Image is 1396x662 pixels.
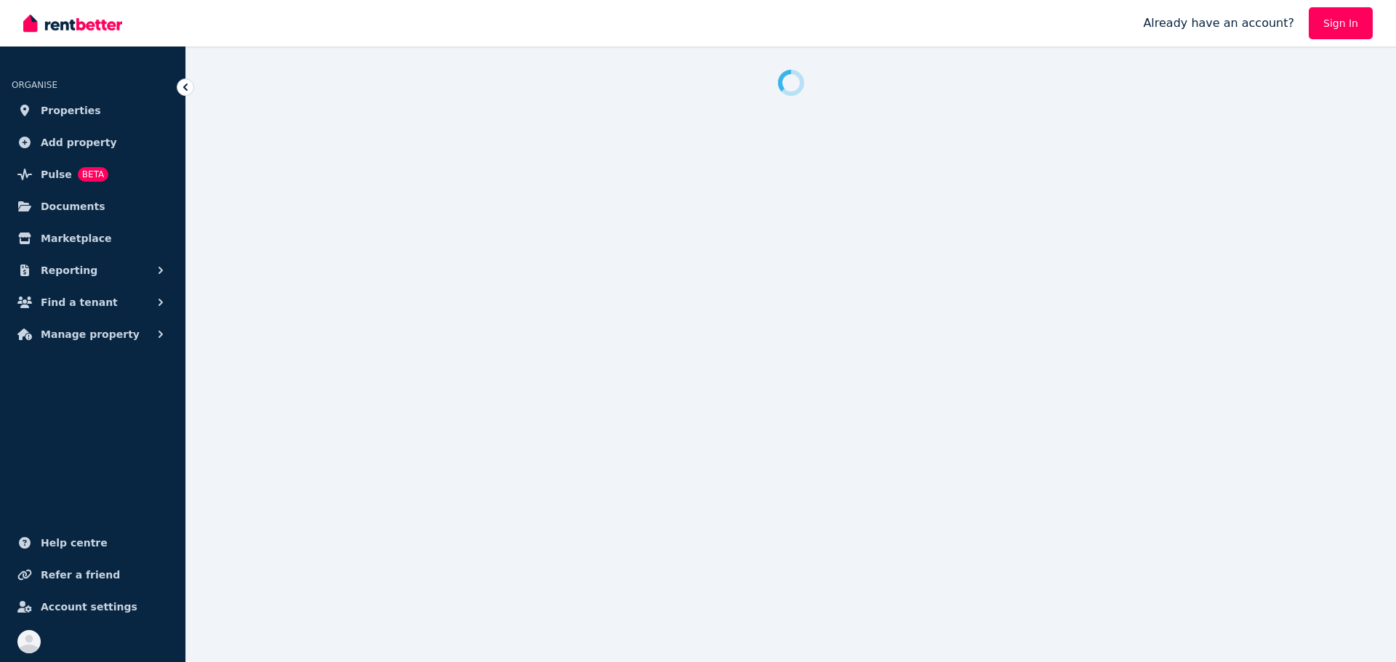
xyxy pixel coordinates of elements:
span: Documents [41,198,105,215]
span: Manage property [41,326,140,343]
span: Account settings [41,598,137,615]
span: Properties [41,102,101,119]
a: Documents [12,192,174,221]
a: Help centre [12,528,174,557]
span: Pulse [41,166,72,183]
span: Refer a friend [41,566,120,584]
span: BETA [78,167,108,182]
span: ORGANISE [12,80,57,90]
a: Account settings [12,592,174,621]
button: Find a tenant [12,288,174,317]
a: Add property [12,128,174,157]
span: Marketplace [41,230,111,247]
a: PulseBETA [12,160,174,189]
span: Help centre [41,534,108,552]
a: Marketplace [12,224,174,253]
a: Properties [12,96,174,125]
span: Add property [41,134,117,151]
img: RentBetter [23,12,122,34]
button: Manage property [12,320,174,349]
a: Sign In [1309,7,1373,39]
span: Reporting [41,262,97,279]
span: Find a tenant [41,294,118,311]
span: Already have an account? [1143,15,1294,32]
button: Reporting [12,256,174,285]
a: Refer a friend [12,560,174,589]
